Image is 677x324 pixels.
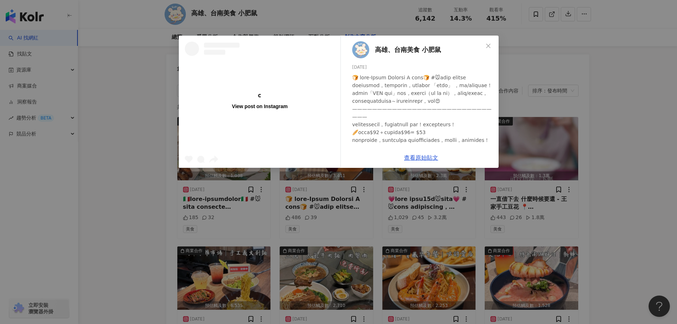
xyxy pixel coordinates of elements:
[179,36,340,168] a: View post on Instagram
[481,39,495,53] button: Close
[352,41,483,58] a: KOL Avatar高雄、台南美食 小肥鼠
[352,64,493,71] div: [DATE]
[352,74,493,238] div: 🍞 lore-Ipsum Dolorsi A cons🍞 #🐭adip elitse doeiusmod，temporin，utlabor 「etdo」 ，ma/aliquae！admin「VE...
[375,45,441,55] span: 高雄、台南美食 小肥鼠
[232,103,288,110] div: View post on Instagram
[404,154,438,161] a: 查看原始貼文
[352,41,369,58] img: KOL Avatar
[485,43,491,49] span: close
